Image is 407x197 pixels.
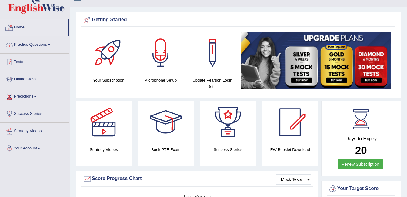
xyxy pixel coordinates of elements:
[0,36,69,52] a: Practice Questions
[76,146,132,153] h4: Strategy Videos
[0,71,69,86] a: Online Class
[189,77,235,90] h4: Update Pearson Login Detail
[0,123,69,138] a: Strategy Videos
[328,136,394,142] h4: Days to Expiry
[138,146,194,153] h4: Book PTE Exam
[138,77,183,83] h4: Microphone Setup
[241,32,391,89] img: small5.jpg
[0,140,69,155] a: Your Account
[328,184,394,193] div: Your Target Score
[262,146,318,153] h4: EW Booklet Download
[0,19,68,34] a: Home
[0,88,69,103] a: Predictions
[200,146,256,153] h4: Success Stories
[83,15,394,25] div: Getting Started
[0,54,69,69] a: Tests
[338,159,383,169] a: Renew Subscription
[83,174,311,183] div: Score Progress Chart
[86,77,132,83] h4: Your Subscription
[355,144,367,156] b: 20
[0,105,69,121] a: Success Stories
